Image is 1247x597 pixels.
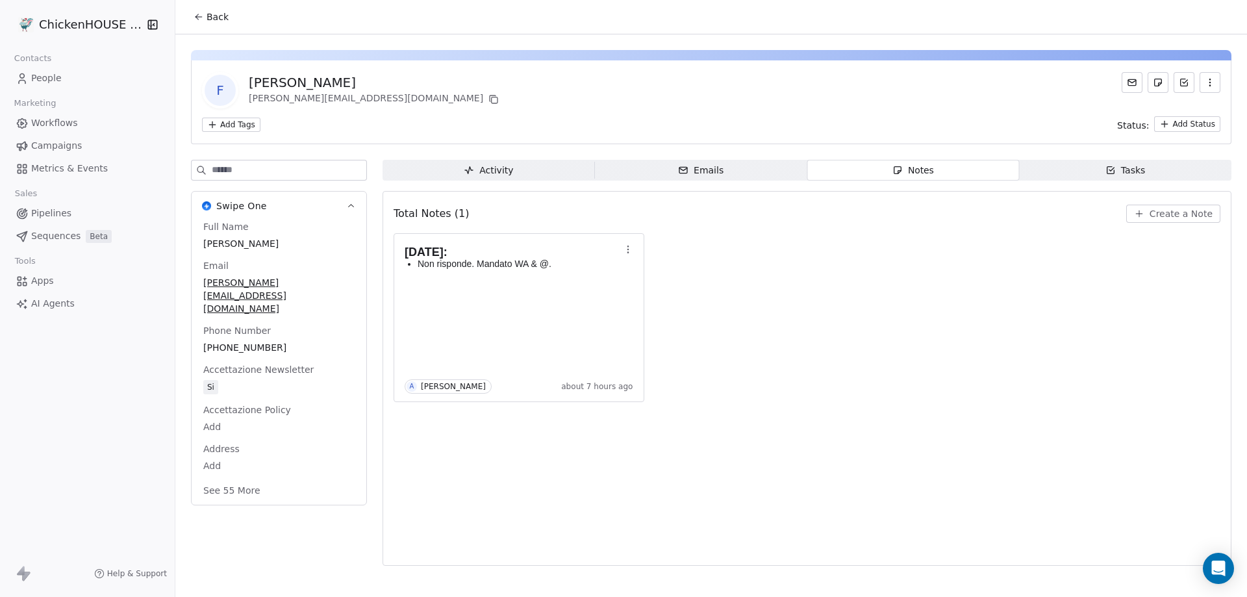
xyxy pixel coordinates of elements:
img: 4.jpg [18,17,34,32]
button: Create a Note [1126,205,1220,223]
span: Add [203,420,355,433]
span: Back [207,10,229,23]
span: Email [201,259,231,272]
span: AI Agents [31,297,75,311]
div: Si [207,381,214,394]
span: Workflows [31,116,78,130]
span: about 7 hours ago [561,381,633,392]
a: Workflows [10,112,164,134]
button: Swipe OneSwipe One [192,192,366,220]
span: Contacts [8,49,57,68]
span: Tools [9,251,41,271]
span: Apps [31,274,54,288]
div: Swipe OneSwipe One [192,220,366,505]
div: [PERSON_NAME] [421,382,486,391]
a: SequencesBeta [10,225,164,247]
span: F [205,75,236,106]
button: Add Tags [202,118,260,132]
span: Total Notes (1) [394,206,469,222]
span: Sequences [31,229,81,243]
div: Emails [678,164,724,177]
span: Help & Support [107,568,167,579]
img: Swipe One [202,201,211,210]
button: Back [186,5,236,29]
span: Swipe One [216,199,267,212]
div: [PERSON_NAME][EMAIL_ADDRESS][DOMAIN_NAME] [249,92,501,107]
div: A [410,381,414,392]
span: Status: [1117,119,1149,132]
button: Add Status [1154,116,1220,132]
a: People [10,68,164,89]
div: Tasks [1105,164,1146,177]
div: Open Intercom Messenger [1203,553,1234,584]
a: Help & Support [94,568,167,579]
button: See 55 More [195,479,268,502]
span: Beta [86,230,112,243]
span: Pipelines [31,207,71,220]
span: [PHONE_NUMBER] [203,341,355,354]
a: Metrics & Events [10,158,164,179]
button: ChickenHOUSE snc [16,14,138,36]
span: Create a Note [1150,207,1213,220]
span: Sales [9,184,43,203]
div: Activity [464,164,513,177]
a: AI Agents [10,293,164,314]
span: People [31,71,62,85]
span: ChickenHOUSE snc [39,16,143,33]
span: Accettazione Policy [201,403,294,416]
span: Phone Number [201,324,273,337]
span: Campaigns [31,139,82,153]
div: [PERSON_NAME] [249,73,501,92]
span: Full Name [201,220,251,233]
a: Apps [10,270,164,292]
span: [PERSON_NAME] [203,237,355,250]
a: Campaigns [10,135,164,157]
span: Accettazione Newsletter [201,363,316,376]
span: Marketing [8,94,62,113]
h1: [DATE]: [405,246,620,259]
span: [PERSON_NAME][EMAIL_ADDRESS][DOMAIN_NAME] [203,276,355,315]
p: Non risponde. Mandato WA & @. [418,259,620,269]
span: Address [201,442,242,455]
span: Add [203,459,355,472]
a: Pipelines [10,203,164,224]
span: Metrics & Events [31,162,108,175]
